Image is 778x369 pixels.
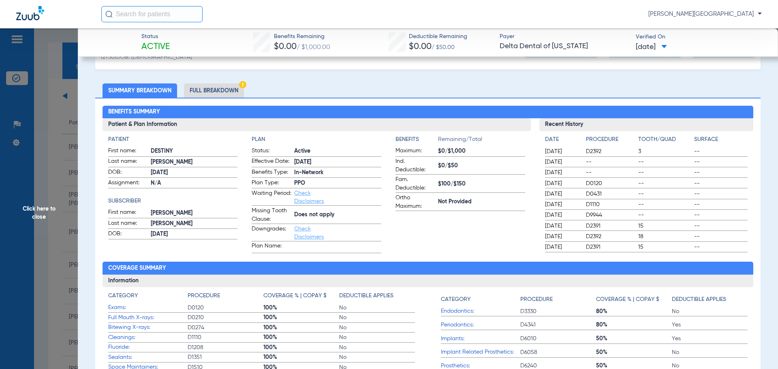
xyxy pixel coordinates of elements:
[441,348,520,356] span: Implant Related Prosthetics:
[545,135,579,147] app-breakdown-title: Date
[432,45,455,50] span: / $50.00
[188,292,263,303] app-breakdown-title: Procedure
[252,147,291,156] span: Status:
[636,33,765,41] span: Verified On
[638,169,692,177] span: --
[438,180,525,188] span: $100/$150
[16,6,44,20] img: Zuub Logo
[596,321,672,329] span: 80%
[263,324,339,332] span: 100%
[596,295,659,304] h4: Coverage % | Copay $
[395,175,435,192] span: Fam. Deductible:
[638,158,692,166] span: --
[545,200,579,209] span: [DATE]
[586,232,635,241] span: D2392
[252,157,291,167] span: Effective Date:
[108,179,148,188] span: Assignment:
[108,168,148,178] span: DOB:
[545,135,579,144] h4: Date
[188,333,263,341] span: D1110
[672,295,726,304] h4: Deductible Applies
[297,44,330,51] span: / $1,000.00
[638,147,692,156] span: 3
[586,200,635,209] span: D1110
[141,41,170,53] span: Active
[103,262,754,275] h2: Coverage Summary
[339,343,415,352] span: No
[520,307,596,316] span: D3330
[188,292,220,300] h4: Procedure
[586,211,635,219] span: D9944
[151,147,238,156] span: DESTINY
[672,292,748,307] app-breakdown-title: Deductible Applies
[638,200,692,209] span: --
[188,343,263,352] span: D1208
[103,106,754,119] h2: Benefits Summary
[252,207,291,224] span: Missing Tooth Clause:
[151,169,238,177] span: [DATE]
[108,135,238,144] h4: Patient
[694,179,748,188] span: --
[274,32,330,41] span: Benefits Remaining
[441,335,520,343] span: Implants:
[520,335,596,343] span: D6010
[694,200,748,209] span: --
[638,135,692,144] h4: Tooth/Quad
[263,314,339,322] span: 100%
[294,190,324,204] a: Check Disclaimers
[294,226,324,240] a: Check Disclaimers
[252,189,291,205] span: Waiting Period:
[339,292,415,303] app-breakdown-title: Deductible Applies
[545,179,579,188] span: [DATE]
[184,83,244,98] li: Full Breakdown
[339,324,415,332] span: No
[441,292,520,307] app-breakdown-title: Category
[694,211,748,219] span: --
[395,147,435,156] span: Maximum:
[101,53,192,62] span: (2730) DOB: [DEMOGRAPHIC_DATA]
[108,323,188,332] span: Bitewing X-rays:
[294,158,381,166] span: [DATE]
[263,292,339,303] app-breakdown-title: Coverage % | Copay $
[395,157,435,174] span: Ind. Deductible:
[520,292,596,307] app-breakdown-title: Procedure
[294,211,381,219] span: Does not apply
[438,135,525,147] span: Remaining/Total
[694,169,748,177] span: --
[520,295,553,304] h4: Procedure
[694,232,748,241] span: --
[539,118,754,131] h3: Recent History
[672,307,748,316] span: No
[263,304,339,312] span: 100%
[586,222,635,230] span: D2391
[103,83,177,98] li: Summary Breakdown
[586,190,635,198] span: D0431
[409,32,467,41] span: Deductible Remaining
[108,353,188,362] span: Sealants:
[151,230,238,239] span: [DATE]
[586,169,635,177] span: --
[108,343,188,352] span: Fluoride:
[263,333,339,341] span: 100%
[339,304,415,312] span: No
[520,348,596,356] span: D6058
[108,208,148,218] span: First name:
[274,43,297,51] span: $0.00
[108,303,188,312] span: Exams:
[694,135,748,144] h4: Surface
[239,81,246,88] img: Hazard
[263,292,327,300] h4: Coverage % | Copay $
[252,135,381,144] h4: Plan
[141,32,170,41] span: Status
[151,179,238,188] span: N/A
[252,225,291,241] span: Downgrades:
[438,147,525,156] span: $0/$1,000
[395,194,435,211] span: Ortho Maximum:
[339,333,415,341] span: No
[188,314,263,322] span: D0210
[252,179,291,188] span: Plan Type:
[586,147,635,156] span: D2392
[694,135,748,147] app-breakdown-title: Surface
[545,211,579,219] span: [DATE]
